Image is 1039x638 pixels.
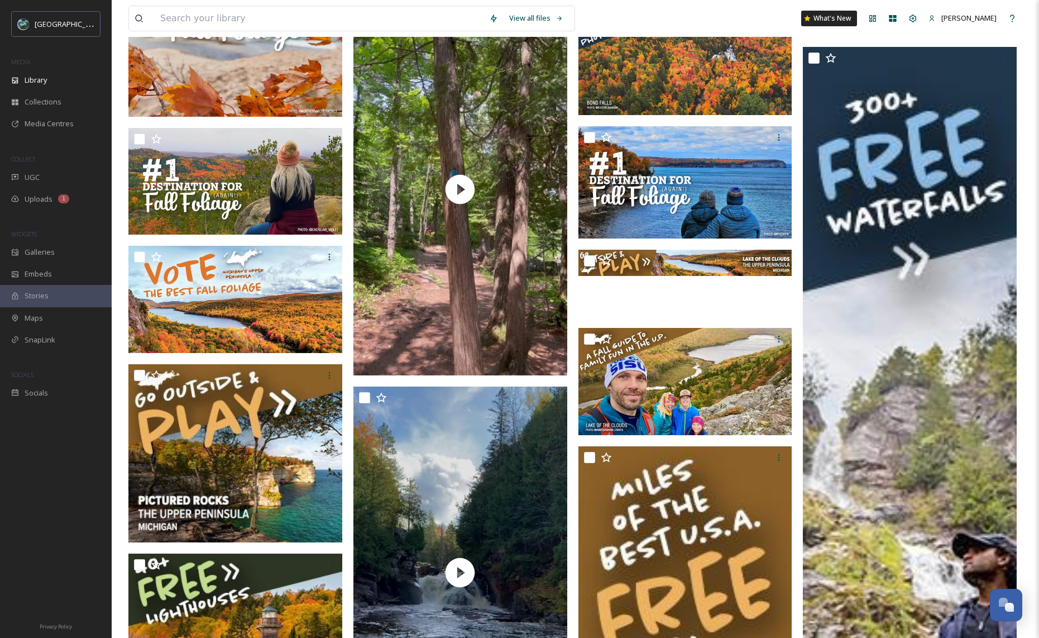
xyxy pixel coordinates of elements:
[25,97,61,107] span: Collections
[35,18,143,29] span: [GEOGRAPHIC_DATA][US_STATE]
[40,623,72,630] span: Privacy Policy
[11,370,33,379] span: SOCIALS
[25,75,47,85] span: Library
[941,13,997,23] span: [PERSON_NAME]
[990,589,1022,621] button: Open Chat
[11,58,31,66] span: MEDIA
[25,335,55,345] span: SnapLink
[25,247,55,258] span: Galleries
[578,3,792,115] img: UP1538 Fall Photo Blog Update-FB.jpg
[353,3,567,375] img: thumbnail
[25,194,52,204] span: Uploads
[25,388,48,398] span: Socials
[11,155,35,163] span: COLLECT
[155,6,483,31] input: Search your library
[18,18,29,30] img: uplogo-summer%20bg.jpg
[40,619,72,632] a: Privacy Policy
[504,7,569,29] a: View all files
[25,291,49,301] span: Stories
[58,194,69,203] div: 1
[923,7,1002,29] a: [PERSON_NAME]
[801,11,857,26] a: What's New
[25,269,52,279] span: Embeds
[128,364,342,542] img: UP2390 MLive.com Digital Ads-Fall-300x250.jpg
[25,118,74,129] span: Media Centres
[578,126,792,239] img: UP0593 Fall Campaign 2020-USAToday Winner-FB 4.jpg
[128,128,342,235] img: UP0593 Fall Campaign 2020-USAToday Winner-TW 2.jpg
[25,313,43,323] span: Maps
[25,172,40,183] span: UGC
[128,246,342,353] img: UP USA Today 10 Best Fall FoliageTW.jpg
[11,230,37,238] span: WIDGETS
[578,328,792,435] img: UP Fall Family Blog-TW.jpg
